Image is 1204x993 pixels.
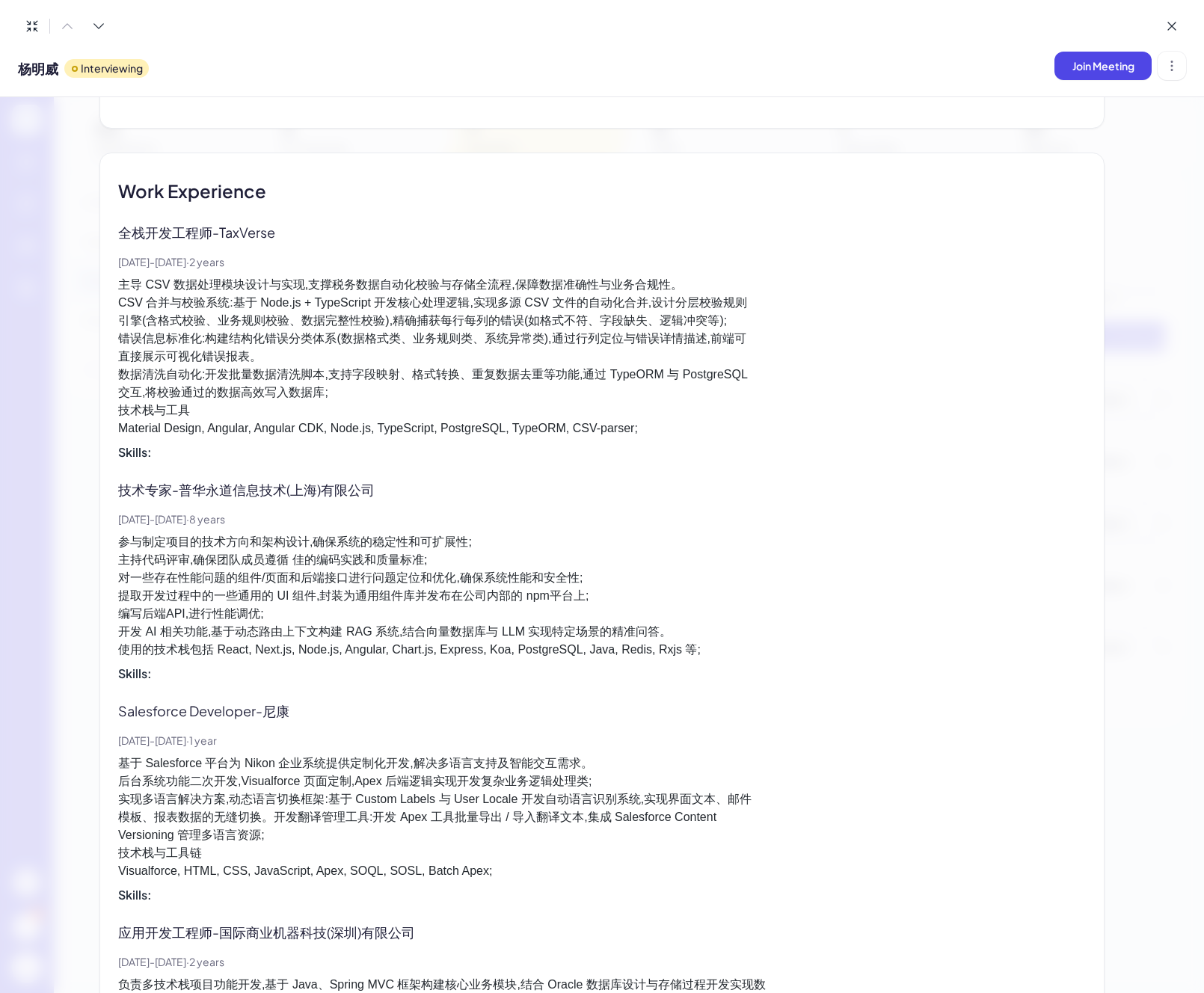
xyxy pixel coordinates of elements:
[118,733,1086,748] p: [DATE] - [DATE] · 1 year
[118,276,1086,437] p: 主导 CSV 数据处理模块设计与实现,支撑税务数据自动化校验与存储全流程,保障数据准确性与业务合规性。 CSV 合并与校验系统:基于 Node.js + TypeScript 开发核心处理逻辑,...
[118,665,152,681] span: Skills :
[1072,59,1134,73] span: Join Meeting
[118,222,298,242] p: 全栈开发工程师 - TaxVerse
[118,887,152,903] span: Skills :
[1054,52,1152,80] button: Join Meeting
[118,444,152,460] span: Skills :
[118,533,1086,659] p: 参与制定项目的技术方向和架构设计,确保系统的稳定性和可扩展性; 主持代码评审,确保团队成员遵循 佳的编码实践和质量标准; 对一些存在性能问题的组件/页面和后端接口进行问题定位和优化,确保系统性能...
[18,58,58,79] span: 杨明威
[118,701,312,721] p: Salesforce Developer - 尼康
[118,754,1086,880] p: 基于 Salesforce 平台为 Nikon 企业系统提供定制化开发,解决多语言支持及智能交互需求。 后台系统功能二次开发,Visualforce 页面定制,Apex 后端逻辑实现开发复杂业务...
[118,954,1086,970] p: [DATE] - [DATE] · 2 years
[118,254,1086,270] p: [DATE] - [DATE] · 2 years
[118,922,437,942] p: 应用开发工程师 - 国际商业机器科技(深圳)有限公司
[118,511,1086,527] p: [DATE] - [DATE] · 8 years
[81,61,143,76] p: Interviewing
[118,479,397,499] p: 技术专家 - 普华永道信息技术(上海)有限公司
[118,177,266,204] span: Work Experience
